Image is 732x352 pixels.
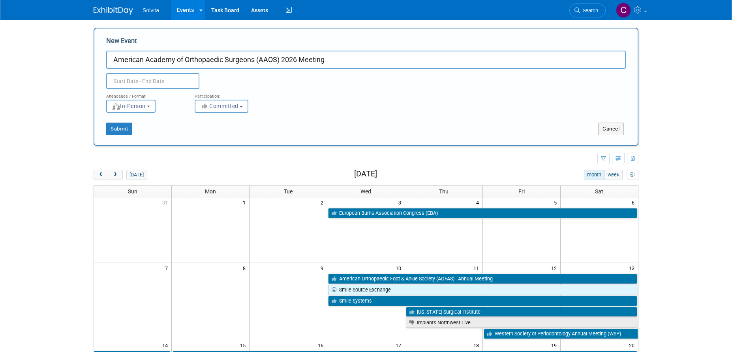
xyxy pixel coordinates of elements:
[328,296,637,306] a: Smile Systems
[242,197,249,207] span: 1
[128,188,137,195] span: Sun
[328,274,637,284] a: American Orthopaedic Foot & Ankle Society (AOFAS) - Annual Meeting
[550,340,560,350] span: 19
[94,7,133,15] img: ExhibitDay
[284,188,293,195] span: Tue
[106,123,132,135] button: Submit
[604,170,623,180] button: week
[106,89,183,99] div: Attendance / Format:
[320,263,327,273] span: 9
[628,340,638,350] span: 20
[473,263,482,273] span: 11
[106,51,626,69] input: Name of Trade Show / Conference
[328,285,637,295] a: Smile Source Exchange
[553,197,560,207] span: 5
[360,188,371,195] span: Wed
[569,4,606,17] a: Search
[398,197,405,207] span: 3
[108,170,122,180] button: next
[200,103,238,109] span: Committed
[126,170,147,180] button: [DATE]
[354,170,377,178] h2: [DATE]
[112,103,146,109] span: In-Person
[242,263,249,273] span: 8
[473,340,482,350] span: 18
[627,170,638,180] button: myCustomButton
[550,263,560,273] span: 12
[195,100,248,113] button: Committed
[631,197,638,207] span: 6
[628,263,638,273] span: 13
[580,8,598,13] span: Search
[106,100,156,113] button: In-Person
[161,340,171,350] span: 14
[395,340,405,350] span: 17
[475,197,482,207] span: 4
[518,188,525,195] span: Fri
[584,170,605,180] button: month
[94,170,108,180] button: prev
[205,188,216,195] span: Mon
[164,263,171,273] span: 7
[598,123,624,135] button: Cancel
[317,340,327,350] span: 16
[161,197,171,207] span: 31
[595,188,603,195] span: Sat
[439,188,449,195] span: Thu
[630,172,635,178] i: Personalize Calendar
[239,340,249,350] span: 15
[406,318,637,328] a: Implants Northwest Live
[328,208,637,218] a: European Burns Association Congress (EBA)
[320,197,327,207] span: 2
[406,307,637,317] a: [US_STATE] Surgical Institute
[195,89,271,99] div: Participation:
[616,3,631,18] img: Cindy Miller
[484,329,638,339] a: Western Society of Periodontology Annual Meeting (WSP)
[143,7,159,13] span: Solvita
[106,73,199,89] input: Start Date - End Date
[106,36,137,49] label: New Event
[395,263,405,273] span: 10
